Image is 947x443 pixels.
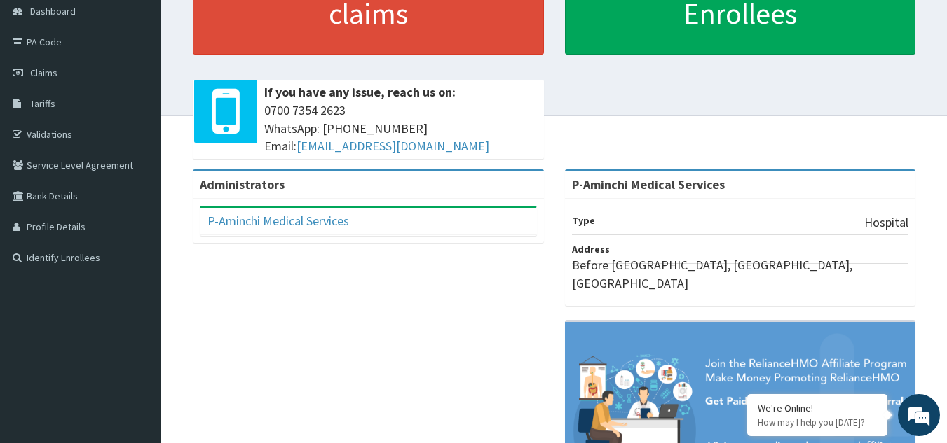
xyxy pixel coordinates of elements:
[200,176,285,192] b: Administrators
[7,295,267,344] textarea: Type your message and hit 'Enter'
[264,84,456,100] b: If you have any issue, reach us on:
[207,213,349,229] a: P-Aminchi Medical Services
[264,101,537,155] span: 0700 7354 2623 WhatsApp: [PHONE_NUMBER] Email:
[758,402,877,414] div: We're Online!
[572,214,595,227] b: Type
[26,70,57,105] img: d_794563401_company_1708531726252_794563401
[572,176,725,192] strong: P-Aminchi Medical Services
[30,97,55,110] span: Tariffs
[30,66,57,79] span: Claims
[864,213,908,232] p: Hospital
[297,138,489,154] a: [EMAIL_ADDRESS][DOMAIN_NAME]
[572,256,909,292] p: Before [GEOGRAPHIC_DATA], [GEOGRAPHIC_DATA], [GEOGRAPHIC_DATA]
[758,416,877,428] p: How may I help you today?
[81,132,193,274] span: We're online!
[30,5,76,17] span: Dashboard
[230,7,264,41] div: Minimize live chat window
[572,243,610,255] b: Address
[73,78,236,97] div: Chat with us now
